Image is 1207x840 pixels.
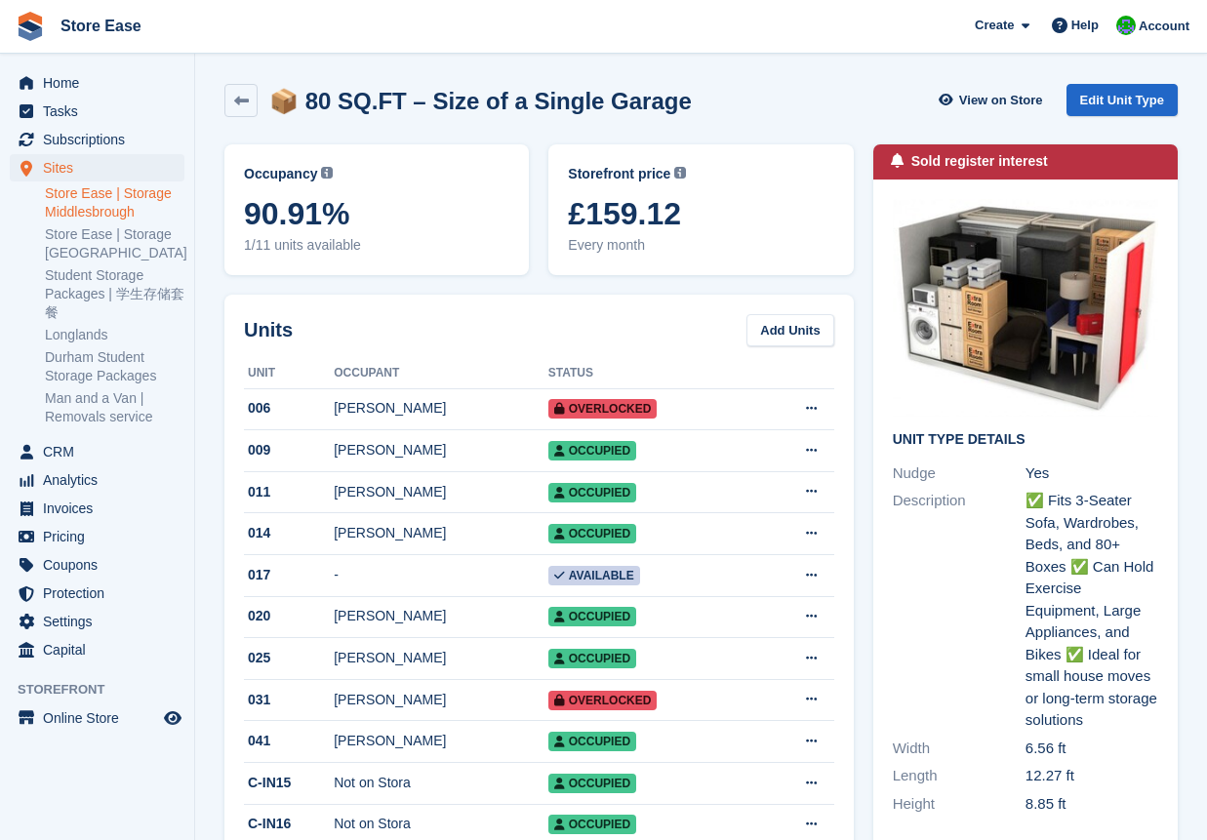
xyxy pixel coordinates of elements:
span: Help [1071,16,1099,35]
div: [PERSON_NAME] [334,648,548,668]
span: Account [1139,17,1189,36]
span: Occupied [548,483,636,502]
a: menu [10,154,184,181]
a: menu [10,704,184,732]
div: Width [893,738,1026,760]
div: Yes [1026,462,1158,485]
div: 020 [244,606,334,626]
div: Description [893,490,1026,732]
a: menu [10,466,184,494]
a: View on Store [937,84,1051,116]
span: Occupied [548,732,636,751]
span: Occupied [548,815,636,834]
div: C-IN15 [244,773,334,793]
span: Settings [43,608,160,635]
div: 009 [244,440,334,460]
a: Edit Unit Type [1066,84,1178,116]
div: ✅ Fits 3-Seater Sofa, Wardrobes, Beds, and 80+ Boxes ✅ Can Hold Exercise Equipment, Large Applian... [1026,490,1158,732]
img: stora-icon-8386f47178a22dfd0bd8f6a31ec36ba5ce8667c1dd55bd0f319d3a0aa187defe.svg [16,12,45,41]
div: 006 [244,398,334,419]
span: Occupancy [244,164,317,184]
a: Preview store [161,706,184,730]
span: Overlocked [548,399,658,419]
a: Man and a Van | Removals service [45,389,184,426]
span: Subscriptions [43,126,160,153]
a: menu [10,69,184,97]
h2: Units [244,315,293,344]
a: Longlands [45,326,184,344]
a: menu [10,438,184,465]
span: £159.12 [568,196,833,231]
span: Overlocked [548,691,658,710]
img: Neal Smitheringale [1116,16,1136,35]
span: Occupied [548,649,636,668]
a: Store Ease [53,10,149,42]
div: [PERSON_NAME] [334,690,548,710]
img: icon-info-grey-7440780725fd019a000dd9b08b2336e03edf1995a4989e88bcd33f0948082b44.svg [321,167,333,179]
span: 90.91% [244,196,509,231]
span: Home [43,69,160,97]
div: 041 [244,731,334,751]
a: menu [10,523,184,550]
a: menu [10,636,184,663]
img: 70%20SQ%20FT%20Unit.jpg [893,199,1158,417]
span: Available [548,566,640,585]
th: Unit [244,358,334,389]
div: 014 [244,523,334,543]
div: [PERSON_NAME] [334,482,548,502]
span: Pricing [43,523,160,550]
span: Storefront [18,680,194,700]
div: Nudge [893,462,1026,485]
a: menu [10,126,184,153]
div: 12.27 ft [1026,765,1158,787]
span: Capital [43,636,160,663]
th: Status [548,358,756,389]
div: Sold register interest [911,151,1048,172]
a: Durham Student Storage Packages [45,348,184,385]
a: Student Storage Packages | 学生存储套餐 [45,266,184,322]
h2: Unit Type details [893,432,1158,448]
div: [PERSON_NAME] [334,731,548,751]
a: menu [10,551,184,579]
div: [PERSON_NAME] [334,398,548,419]
a: menu [10,98,184,125]
a: Store Ease | Storage Middlesbrough [45,184,184,221]
div: Height [893,793,1026,816]
span: Occupied [548,524,636,543]
div: Not on Stora [334,773,548,793]
div: [PERSON_NAME] [334,440,548,460]
div: 017 [244,565,334,585]
div: 025 [244,648,334,668]
div: 031 [244,690,334,710]
td: - [334,555,548,597]
span: Occupied [548,441,636,460]
span: Invoices [43,495,160,522]
a: Store Ease | Storage [GEOGRAPHIC_DATA] [45,225,184,262]
span: Sites [43,154,160,181]
th: Occupant [334,358,548,389]
a: menu [10,608,184,635]
img: icon-info-grey-7440780725fd019a000dd9b08b2336e03edf1995a4989e88bcd33f0948082b44.svg [674,167,686,179]
span: Every month [568,235,833,256]
a: menu [10,580,184,607]
div: [PERSON_NAME] [334,606,548,626]
span: Occupied [548,607,636,626]
div: [PERSON_NAME] [334,523,548,543]
div: 011 [244,482,334,502]
div: 6.56 ft [1026,738,1158,760]
span: Coupons [43,551,160,579]
span: Occupied [548,774,636,793]
span: Analytics [43,466,160,494]
span: Protection [43,580,160,607]
div: Length [893,765,1026,787]
span: Online Store [43,704,160,732]
div: 8.85 ft [1026,793,1158,816]
span: Create [975,16,1014,35]
div: C-IN16 [244,814,334,834]
span: Storefront price [568,164,670,184]
h2: 📦 80 SQ.FT – Size of a Single Garage [269,88,692,114]
span: View on Store [959,91,1043,110]
a: Add Units [746,314,833,346]
span: Tasks [43,98,160,125]
div: Not on Stora [334,814,548,834]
